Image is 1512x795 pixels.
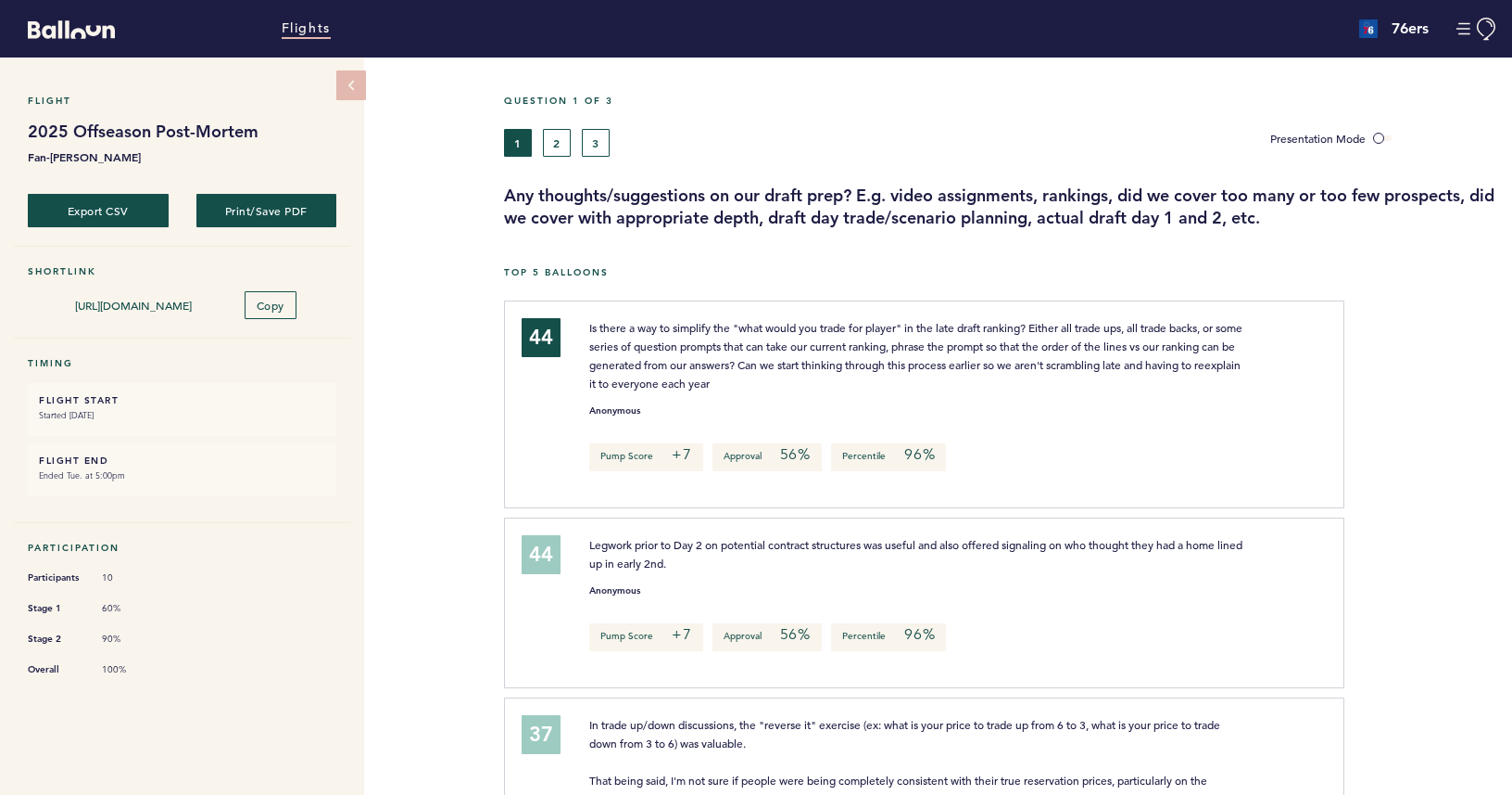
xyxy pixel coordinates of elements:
button: Print/Save PDF [196,194,337,227]
em: 56% [780,445,811,464]
h1: 2025 Offseason Post-Mortem [28,121,336,143]
em: +7 [672,625,692,644]
h5: Timing [28,357,336,369]
h3: Any thoughts/suggestions on our draft prep? E.g. video assignments, rankings, did we cover too ma... [504,185,1498,229]
span: Copy [257,298,284,313]
span: 100% [102,663,157,676]
p: Percentile [831,443,946,471]
h5: Flight [28,95,336,107]
h6: FLIGHT START [39,394,325,406]
em: 56% [780,625,811,644]
small: Ended Tue. at 5:00pm [39,467,325,485]
button: 1 [504,129,532,157]
span: Legwork prior to Day 2 on potential contract structures was useful and also offered signaling on ... [589,537,1245,571]
p: Pump Score [589,443,703,471]
em: +7 [672,445,692,464]
h5: Top 5 Balloons [504,266,1498,278]
a: Flights [282,19,331,39]
span: Participants [28,569,83,587]
button: Export CSV [28,194,169,227]
small: Anonymous [589,406,640,416]
span: 90% [102,633,157,646]
span: Presentation Mode [1270,131,1366,146]
span: Is there a way to simplify the "what would you trade for player" in the late draft ranking? Eithe... [589,320,1245,391]
h5: Question 1 of 3 [504,95,1498,107]
span: 10 [102,571,157,584]
button: 3 [582,129,610,157]
h5: Participation [28,542,336,554]
b: Fan-[PERSON_NAME] [28,147,336,166]
span: Overall [28,660,83,679]
p: Pump Score [589,623,703,651]
div: 44 [522,318,561,357]
em: 96% [904,625,935,644]
a: Balloon [14,19,115,38]
button: 2 [543,129,571,157]
button: Manage Account [1456,18,1498,41]
p: Approval [712,443,822,471]
button: Copy [245,291,296,319]
div: 44 [522,535,561,574]
small: Anonymous [589,586,640,596]
div: 37 [522,715,561,754]
h5: Shortlink [28,265,336,277]
p: Approval [712,623,822,651]
span: Stage 2 [28,630,83,648]
svg: Balloon [28,20,115,39]
p: Percentile [831,623,946,651]
h6: FLIGHT END [39,455,325,467]
span: 60% [102,602,157,615]
h4: 76ers [1392,18,1429,40]
span: Stage 1 [28,599,83,618]
em: 96% [904,445,935,464]
small: Started [DATE] [39,406,325,425]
